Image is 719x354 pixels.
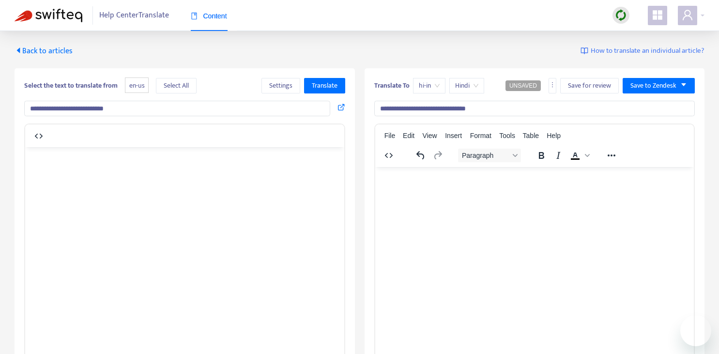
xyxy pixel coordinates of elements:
[581,46,704,57] a: How to translate an individual article?
[623,78,695,93] button: Save to Zendeskcaret-down
[374,80,410,91] b: Translate To
[191,13,198,19] span: book
[615,9,627,21] img: sync.dc5367851b00ba804db3.png
[15,9,82,22] img: Swifteq
[445,132,462,139] span: Insert
[429,149,446,162] button: Redo
[403,132,414,139] span: Edit
[125,77,149,93] span: en-us
[24,80,118,91] b: Select the text to translate from
[680,315,711,346] iframe: Button to launch messaging window
[568,80,611,91] span: Save for review
[156,78,197,93] button: Select All
[304,78,345,93] button: Translate
[413,149,429,162] button: Undo
[191,12,227,20] span: Content
[15,46,22,54] span: caret-left
[458,149,521,162] button: Block Paragraph
[384,132,396,139] span: File
[509,82,537,89] span: UNSAVED
[603,149,620,162] button: Reveal or hide additional toolbar items
[680,81,687,88] span: caret-down
[630,80,676,91] span: Save to Zendesk
[591,46,704,57] span: How to translate an individual article?
[99,6,169,25] span: Help Center Translate
[164,80,189,91] span: Select All
[547,132,561,139] span: Help
[423,132,437,139] span: View
[549,81,556,88] span: more
[419,78,440,93] span: hi-in
[462,152,509,159] span: Paragraph
[550,149,566,162] button: Italic
[652,9,663,21] span: appstore
[15,45,73,58] span: Back to articles
[312,80,337,91] span: Translate
[499,132,515,139] span: Tools
[560,78,619,93] button: Save for review
[549,78,556,93] button: more
[581,47,588,55] img: image-link
[261,78,300,93] button: Settings
[533,149,550,162] button: Bold
[269,80,292,91] span: Settings
[682,9,693,21] span: user
[470,132,491,139] span: Format
[567,149,591,162] div: Text color Black
[523,132,539,139] span: Table
[455,78,478,93] span: Hindi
